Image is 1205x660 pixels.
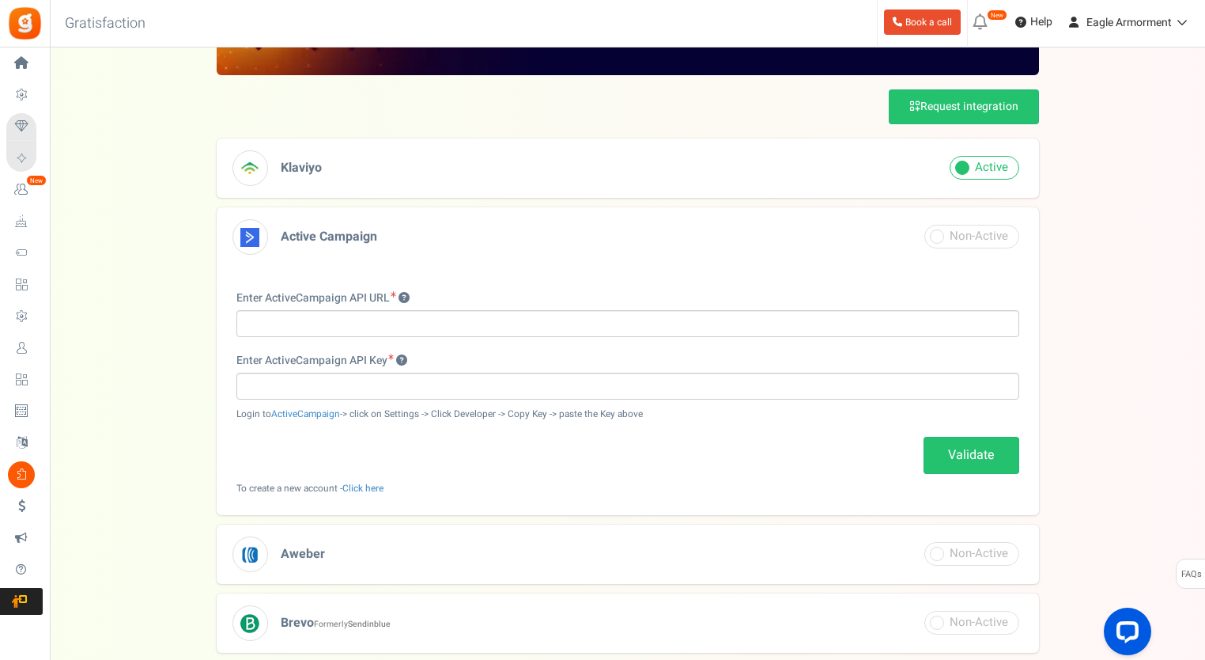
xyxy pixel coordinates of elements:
[924,437,1019,474] a: Validate
[25,41,38,54] img: website_grey.svg
[281,613,391,632] span: Brevo
[1026,14,1052,30] span: Help
[314,618,391,630] small: Formerly
[175,93,266,104] div: Keywords by Traffic
[60,93,142,104] div: Domain Overview
[281,158,322,177] span: Klaviyo
[236,408,1019,421] small: Login to -> click on Settings -> Click Developer -> Copy Key -> paste the Key above
[1086,14,1172,31] span: Eagle Armorment
[236,482,1019,495] p: To create a new account -
[348,618,391,630] b: Sendinblue
[1180,559,1202,590] span: FAQs
[43,92,55,104] img: tab_domain_overview_orange.svg
[7,6,43,41] img: Gratisfaction
[236,290,410,306] label: Enter ActiveCampaign API URL
[281,544,325,563] span: Aweber
[889,89,1039,124] a: Request integration
[47,8,163,40] h3: Gratisfaction
[884,9,961,35] a: Book a call
[236,353,407,369] label: Enter ActiveCampaign API Key
[41,41,174,54] div: Domain: [DOMAIN_NAME]
[157,92,170,104] img: tab_keywords_by_traffic_grey.svg
[281,227,377,246] span: Active Campaign
[342,482,383,495] a: Click here
[987,9,1007,21] em: New
[6,176,43,203] a: New
[271,408,340,421] a: ActiveCampaign
[26,175,47,186] em: New
[44,25,77,38] div: v 4.0.25
[1009,9,1059,35] a: Help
